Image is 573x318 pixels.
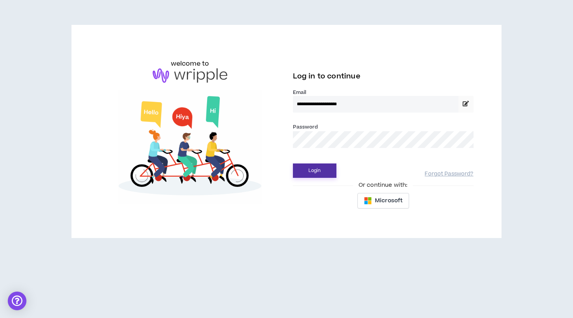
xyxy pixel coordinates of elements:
[425,170,473,178] a: Forgot Password?
[153,68,227,83] img: logo-brand.png
[375,196,402,205] span: Microsoft
[8,292,26,310] div: Open Intercom Messenger
[293,163,336,178] button: Login
[293,71,361,81] span: Log in to continue
[353,181,413,189] span: Or continue with:
[99,90,280,204] img: Welcome to Wripple
[357,193,409,209] button: Microsoft
[293,123,318,130] label: Password
[293,89,474,96] label: Email
[171,59,209,68] h6: welcome to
